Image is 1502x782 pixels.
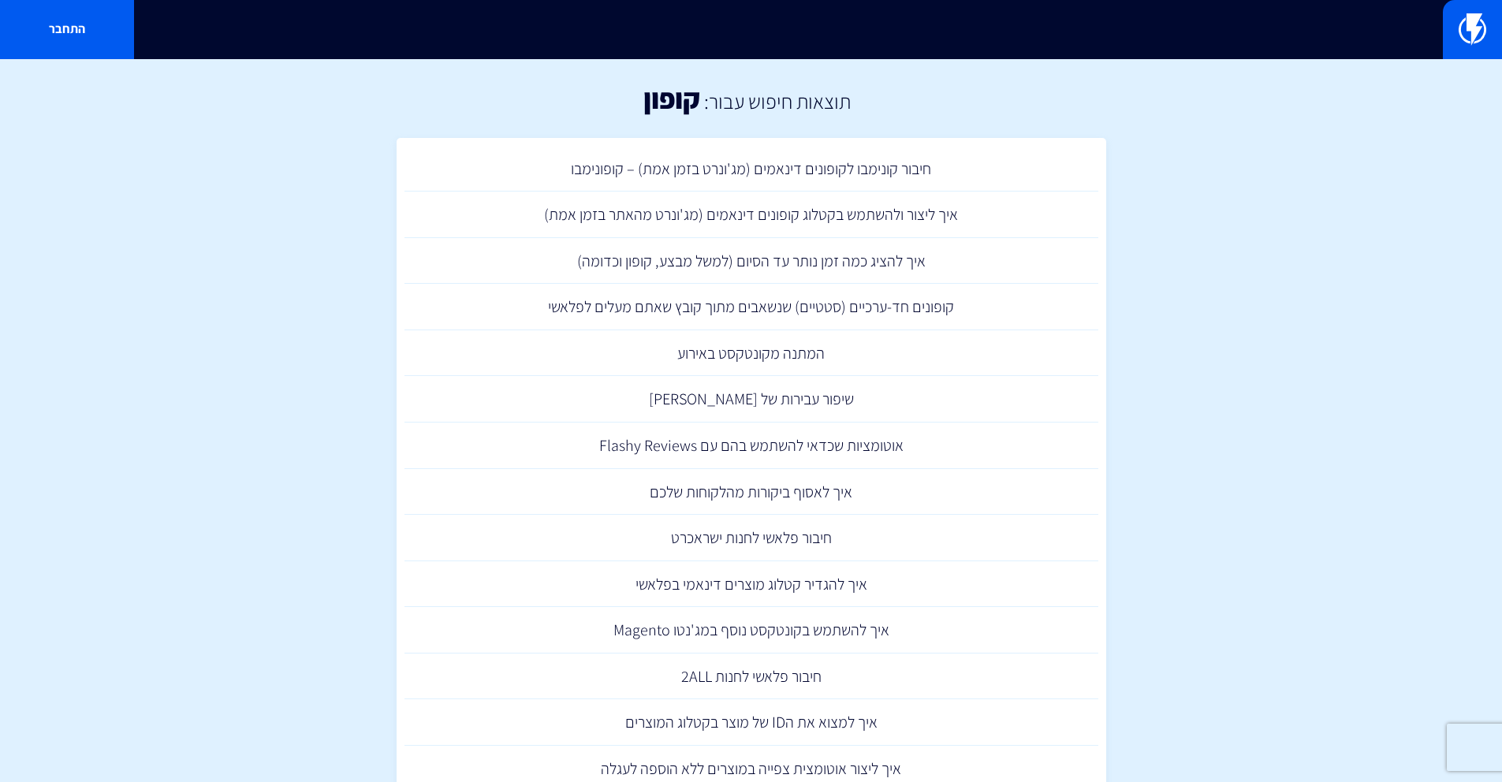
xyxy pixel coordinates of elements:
[700,90,851,113] h2: תוצאות חיפוש עבור:
[404,654,1098,700] a: חיבור פלאשי לחנות 2ALL
[404,284,1098,330] a: קופונים חד-ערכיים (סטטיים) שנשאבים מתוך קובץ שאתם מעלים לפלאשי
[643,83,700,114] h1: קופון
[404,376,1098,423] a: שיפור עבירות של [PERSON_NAME]
[404,192,1098,238] a: איך ליצור ולהשתמש בקטלוג קופונים דינאמים (מג'ונרט מהאתר בזמן אמת)
[404,515,1098,561] a: חיבור פלאשי לחנות ישראכרט
[404,699,1098,746] a: איך למצוא את הID של מוצר בקטלוג המוצרים
[404,469,1098,516] a: איך לאסוף ביקורות מהלקוחות שלכם
[404,146,1098,192] a: חיבור קונימבו לקופונים דינאמים (מג'ונרט בזמן אמת) – קופונימבו
[404,607,1098,654] a: איך להשתמש בקונטקסט נוסף במג'נטו Magento
[404,238,1098,285] a: איך להציג כמה זמן נותר עד הסיום (למשל מבצע, קופון וכדומה)
[404,330,1098,377] a: המתנה מקונטקסט באירוע
[404,423,1098,469] a: אוטומציות שכדאי להשתמש בהם עם Flashy Reviews
[404,561,1098,608] a: איך להגדיר קטלוג מוצרים דינאמי בפלאשי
